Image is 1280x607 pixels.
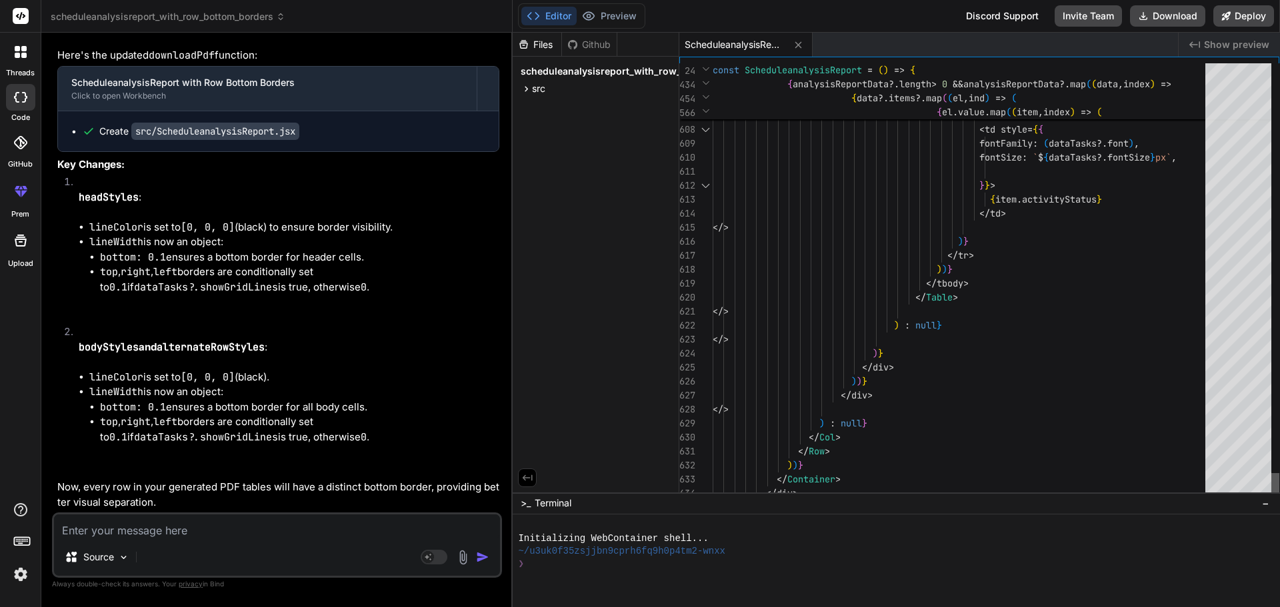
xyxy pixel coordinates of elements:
[679,291,695,304] div: 620
[958,235,963,247] span: )
[889,361,894,373] span: >
[679,263,695,277] div: 618
[787,78,793,90] span: {
[118,552,129,563] img: Pick Models
[809,445,825,457] span: Row
[894,319,899,331] span: )
[361,281,367,294] code: 0
[1027,123,1033,135] span: =
[562,38,617,51] div: Github
[697,123,714,137] div: Click to collapse the range.
[679,106,695,120] span: 566
[100,400,499,415] li: ensures a bottom border for all body cells.
[990,106,1006,118] span: map
[985,92,990,104] span: )
[1155,151,1171,163] span: px`
[679,249,695,263] div: 617
[766,487,777,499] span: </
[679,207,695,221] div: 614
[937,263,942,275] span: )
[937,319,942,331] span: }
[915,92,926,104] span: ?.
[1059,78,1070,90] span: ?.
[100,250,499,265] li: ensures a bottom border for header cells.
[889,78,899,90] span: ?.
[679,444,695,458] div: 631
[6,67,35,79] label: threads
[979,123,985,135] span: <
[679,193,695,207] div: 613
[1017,193,1022,205] span: .
[1171,151,1177,163] span: ,
[149,49,215,62] code: downloadPdf
[89,385,143,398] code: lineWidth
[745,64,862,76] span: ScheduleanalysisReport
[679,165,695,179] div: 611
[830,417,835,429] span: :
[679,304,695,318] div: 621
[679,277,695,291] div: 619
[100,265,499,295] li: , , borders are conditionally set to if is true, otherwise .
[679,458,695,472] div: 632
[11,209,29,220] label: prem
[1129,137,1134,149] span: )
[835,431,841,443] span: >
[910,64,915,76] span: {
[931,78,937,90] span: >
[181,370,235,384] code: [0, 0, 0]
[1017,106,1038,118] span: item
[1043,106,1070,118] span: index
[521,496,531,510] span: >_
[947,263,953,275] span: }
[535,496,571,510] span: Terminal
[1130,5,1205,27] button: Download
[926,92,942,104] span: map
[89,221,143,234] code: lineColor
[937,277,963,289] span: tbody
[926,277,937,289] span: </
[835,473,841,485] span: >
[793,78,889,90] span: analysisReportData
[857,375,862,387] span: )
[819,417,825,429] span: )
[513,38,561,51] div: Files
[878,64,883,76] span: (
[969,92,985,104] span: ind
[878,347,883,359] span: }
[57,48,499,63] p: Here's the updated function:
[1118,78,1123,90] span: ,
[1123,78,1150,90] span: index
[157,340,265,354] code: alternateRowStyles
[777,487,793,499] span: div
[679,179,695,193] div: 612
[777,473,787,485] span: </
[1213,5,1274,27] button: Deploy
[455,550,471,565] img: attachment
[1097,151,1107,163] span: ?.
[1033,137,1038,149] span: :
[100,265,118,279] code: top
[679,430,695,444] div: 630
[963,78,1059,90] span: analysisReportData
[979,137,1033,149] span: fontFamily
[867,64,873,76] span: =
[953,106,958,118] span: .
[942,106,953,118] span: el
[958,249,969,261] span: tr
[947,249,958,261] span: </
[679,318,695,332] div: 622
[476,550,489,564] img: icon
[1038,151,1043,163] span: $
[131,123,299,140] code: src/ScheduleanalysisReport.jsx
[1006,106,1011,118] span: (
[361,430,367,444] code: 0
[851,92,857,104] span: {
[990,179,995,191] span: >
[71,91,463,101] div: Click to open Workbench
[787,459,793,471] span: )
[83,550,114,564] p: Source
[1086,78,1091,90] span: (
[825,445,830,457] span: >
[942,263,947,275] span: )
[809,431,819,443] span: </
